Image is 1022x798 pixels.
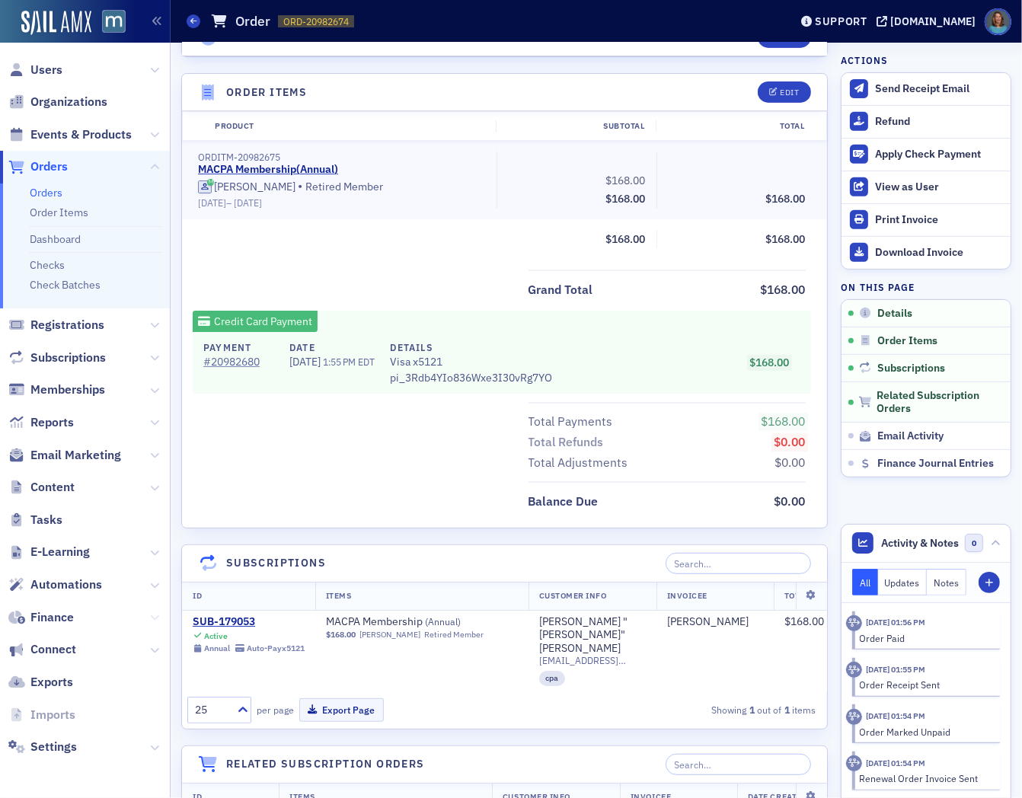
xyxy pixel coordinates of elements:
input: Search… [666,754,811,775]
button: Edit [758,81,810,103]
div: Support [815,14,867,28]
time: 6/24/2025 01:54 PM [866,710,925,721]
button: Notes [927,569,966,595]
div: Order Receipt Sent [860,678,990,691]
button: Export Page [299,698,384,722]
span: [EMAIL_ADDRESS][DOMAIN_NAME] [539,655,646,666]
button: Apply Check Payment [842,138,1011,171]
div: Credit Card Payment [193,311,318,332]
span: $168.00 [766,192,806,206]
h4: Details [390,340,552,354]
span: Total Refunds [529,433,609,452]
time: 6/24/2025 01:55 PM [866,664,925,675]
div: Total Refunds [529,433,604,452]
span: ID [193,590,202,601]
span: Activity & Notes [882,535,960,551]
h4: Related Subscription Orders [226,756,425,772]
div: Activity [846,755,862,771]
span: Imports [30,707,75,723]
button: [DOMAIN_NAME] [877,16,981,27]
button: All [852,569,878,595]
span: Details [877,307,912,321]
a: Orders [8,158,68,175]
a: Content [8,479,75,496]
a: Reports [8,414,74,431]
div: Order Marked Unpaid [860,725,990,739]
a: Finance [8,609,74,626]
span: $0.00 [775,455,806,470]
div: Auto-Pay x5121 [247,643,305,653]
span: Visa x5121 [390,354,552,370]
div: 25 [195,702,228,718]
h4: Order Items [226,85,307,101]
span: $168.00 [606,232,646,246]
span: Exports [30,674,73,691]
a: Users [8,62,62,78]
a: Tasks [8,512,62,528]
a: Memberships [8,381,105,398]
a: Automations [8,576,102,593]
div: View as User [875,180,1003,194]
a: SUB-179053 [193,615,305,629]
a: Subscriptions [8,350,106,366]
span: Total Payments [529,413,618,431]
span: Balance Due [529,493,604,511]
img: SailAMX [21,11,91,35]
a: E-Learning [8,544,90,560]
span: Customer Info [539,590,607,601]
span: Orders [30,158,68,175]
span: $168.00 [606,192,646,206]
span: Content [30,479,75,496]
span: [DATE] [198,196,226,209]
time: 6/24/2025 01:56 PM [866,617,925,627]
div: Renewal Order Invoice Sent [860,771,990,785]
span: $0.00 [774,493,806,509]
h4: Payment [203,340,273,354]
div: Balance Due [529,493,599,511]
div: pi_3Rdb4YIo836Wxe3I30vRg7YO [390,340,552,386]
span: Events & Products [30,126,132,143]
span: Users [30,62,62,78]
span: Memberships [30,381,105,398]
div: [DOMAIN_NAME] [890,14,976,28]
div: Activity [846,662,862,678]
span: Order Items [877,334,937,348]
div: ORDITM-20982675 [198,152,486,163]
span: Total Adjustments [529,454,634,472]
span: [DATE] [289,355,323,369]
span: Profile [985,8,1011,35]
span: [DATE] [234,196,262,209]
span: Registrations [30,317,104,334]
span: ORD-20982674 [283,15,349,28]
span: EDT [356,356,375,368]
div: Activity [846,709,862,725]
h4: Subscriptions [226,555,326,571]
h1: Order [235,12,270,30]
a: Organizations [8,94,107,110]
span: 1:55 PM [323,356,356,368]
div: Order Paid [860,631,990,645]
span: Subscriptions [30,350,106,366]
div: Total [656,120,816,132]
span: Grand Total [529,281,599,299]
span: $168.00 [784,614,824,628]
span: Invoicee [667,590,707,601]
a: View Homepage [91,10,126,36]
span: $168.00 [761,282,806,297]
span: Connect [30,641,76,658]
a: Email Marketing [8,447,121,464]
a: [PERSON_NAME] [359,630,420,640]
a: Orders [30,186,62,199]
a: [PERSON_NAME] "[PERSON_NAME]" [PERSON_NAME] [539,615,646,656]
div: cpa [539,671,566,686]
div: Send Receipt Email [875,82,1003,96]
div: Apply Check Payment [875,148,1003,161]
span: Related Subscription Orders [877,389,1004,416]
div: Total Adjustments [529,454,628,472]
span: Items [326,590,352,601]
span: Total [784,590,810,601]
a: [PERSON_NAME] [667,615,749,629]
span: Finance Journal Entries [877,457,994,471]
div: Product [204,120,496,132]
